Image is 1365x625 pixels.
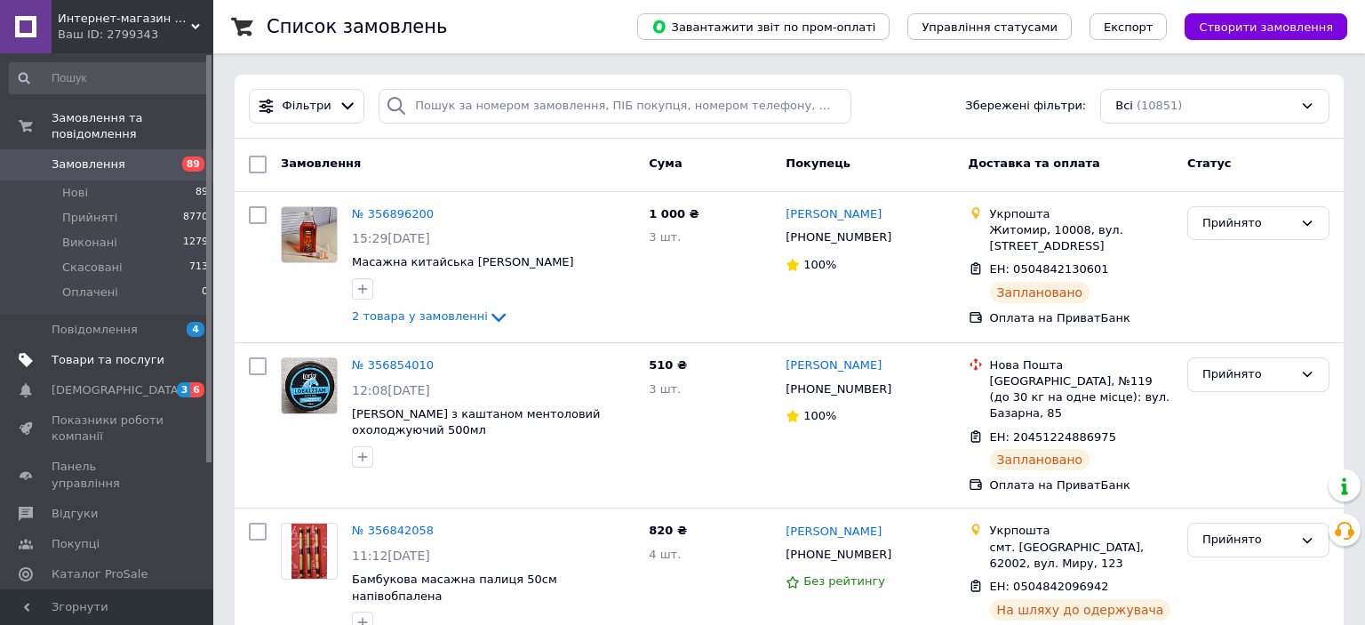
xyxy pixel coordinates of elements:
[649,358,687,372] span: 510 ₴
[649,524,687,537] span: 820 ₴
[182,156,204,172] span: 89
[1202,531,1293,549] div: Прийнято
[637,13,890,40] button: Завантажити звіт по пром-оплаті
[990,310,1173,326] div: Оплата на ПриватБанк
[1199,20,1333,34] span: Створити замовлення
[379,89,851,124] input: Пошук за номером замовлення, ПІБ покупця, номером телефону, Email, номером накладної
[58,27,213,43] div: Ваш ID: 2799343
[649,230,681,244] span: 3 шт.
[786,156,850,170] span: Покупець
[786,206,882,223] a: [PERSON_NAME]
[291,524,327,579] img: Фото товару
[352,358,434,372] a: № 356854010
[786,524,882,541] a: [PERSON_NAME]
[352,255,574,268] a: Масажна китайська [PERSON_NAME]
[1104,20,1153,34] span: Експорт
[990,477,1173,493] div: Оплата на ПриватБанк
[190,382,204,397] span: 6
[52,536,100,552] span: Покупці
[352,383,430,397] span: 12:08[DATE]
[782,226,895,249] div: [PHONE_NUMBER]
[990,262,1109,276] span: ЕН: 0504842130601
[352,309,509,323] a: 2 товара у замовленні
[62,260,123,276] span: Скасовані
[52,413,164,445] span: Показники роботи компанії
[1185,13,1347,40] button: Створити замовлення
[990,449,1090,470] div: Заплановано
[1167,20,1347,33] a: Створити замовлення
[352,231,430,245] span: 15:29[DATE]
[649,382,681,396] span: 3 шт.
[969,156,1100,170] span: Доставка та оплата
[187,322,204,337] span: 4
[990,540,1173,572] div: смт. [GEOGRAPHIC_DATA], 62002, вул. Миру, 123
[907,13,1072,40] button: Управління статусами
[52,352,164,368] span: Товари та послуги
[1187,156,1232,170] span: Статус
[1115,98,1133,115] span: Всі
[281,357,338,414] a: Фото товару
[283,98,331,115] span: Фільтри
[352,573,557,603] a: Бамбукова масажна палиця 50см напівобпалена
[1090,13,1168,40] button: Експорт
[62,284,118,300] span: Оплачені
[352,524,434,537] a: № 356842058
[52,566,148,582] span: Каталог ProSale
[352,549,430,563] span: 11:12[DATE]
[183,235,208,251] span: 1279
[803,574,885,588] span: Без рейтингу
[782,378,895,401] div: [PHONE_NUMBER]
[352,310,488,324] span: 2 товара у замовленні
[922,20,1058,34] span: Управління статусами
[990,373,1173,422] div: [GEOGRAPHIC_DATA], №119 (до 30 кг на одне місце): вул. Базарна, 85
[52,156,125,172] span: Замовлення
[1202,214,1293,233] div: Прийнято
[62,235,117,251] span: Виконані
[52,322,138,338] span: Повідомлення
[803,258,836,271] span: 100%
[803,409,836,422] span: 100%
[782,543,895,566] div: [PHONE_NUMBER]
[990,206,1173,222] div: Укрпошта
[202,284,208,300] span: 0
[1137,99,1183,112] span: (10851)
[281,206,338,263] a: Фото товару
[990,430,1116,444] span: ЕН: 20451224886975
[282,358,337,413] img: Фото товару
[52,382,183,398] span: [DEMOGRAPHIC_DATA]
[990,282,1090,303] div: Заплановано
[990,222,1173,254] div: Житомир, 10008, вул. [STREET_ADDRESS]
[965,98,1086,115] span: Збережені фільтри:
[786,357,882,374] a: [PERSON_NAME]
[990,357,1173,373] div: Нова Пошта
[990,599,1171,621] div: На шляху до одержувача
[281,156,361,170] span: Замовлення
[281,523,338,580] a: Фото товару
[62,185,88,201] span: Нові
[352,207,434,220] a: № 356896200
[196,185,208,201] span: 89
[352,407,600,437] a: [PERSON_NAME] з каштаном ментоловий охолоджуючий 500мл
[62,210,117,226] span: Прийняті
[267,16,447,37] h1: Список замовлень
[58,11,191,27] span: Интернет-магазин "Добромасаж"
[649,156,682,170] span: Cума
[990,580,1109,593] span: ЕН: 0504842096942
[649,207,698,220] span: 1 000 ₴
[52,110,213,142] span: Замовлення та повідомлення
[990,523,1173,539] div: Укрпошта
[9,62,210,94] input: Пошук
[651,19,875,35] span: Завантажити звіт по пром-оплаті
[1202,365,1293,384] div: Прийнято
[177,382,191,397] span: 3
[282,207,337,262] img: Фото товару
[52,506,98,522] span: Відгуки
[52,459,164,491] span: Панель управління
[189,260,208,276] span: 713
[649,548,681,561] span: 4 шт.
[183,210,208,226] span: 8770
